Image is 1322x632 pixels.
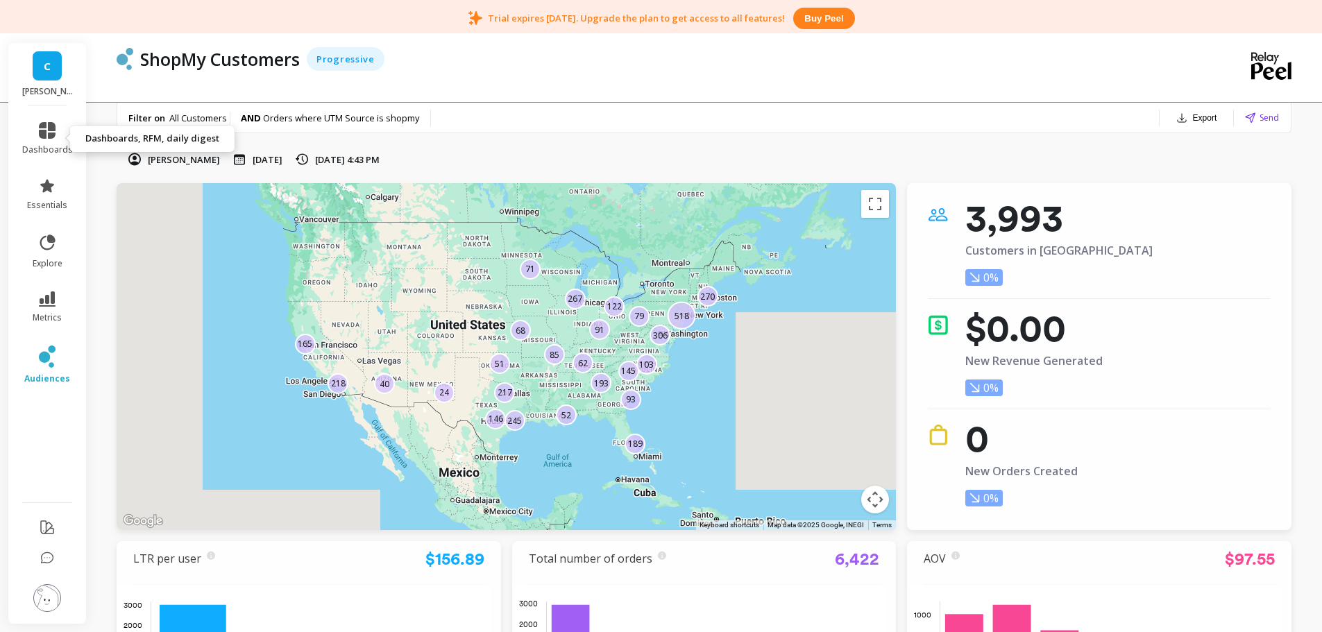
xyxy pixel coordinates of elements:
span: audiences [24,373,70,384]
p: 218 [331,377,346,389]
p: Cann [22,86,73,97]
img: Google [120,512,166,530]
p: 146 [488,413,502,425]
p: 245 [507,415,522,427]
p: 91 [594,324,604,336]
span: explore [33,258,62,269]
span: Send [1260,111,1279,124]
p: 93 [626,393,636,405]
p: 71 [525,263,535,275]
strong: AND [241,112,263,124]
p: 518 [675,309,689,321]
span: C [44,58,51,74]
p: 193 [593,377,608,389]
span: metrics [33,312,62,323]
p: 0% [965,269,1003,286]
p: [DATE] 4:43 PM [315,153,380,166]
p: 62 [578,357,588,369]
p: New Revenue Generated [965,355,1103,367]
button: Buy peel [793,8,854,29]
p: New Orders Created [965,465,1078,477]
div: Progressive [307,47,384,71]
button: Toggle fullscreen view [861,190,889,218]
a: 6,422 [835,549,879,569]
p: 267 [568,293,582,305]
a: Terms (opens in new tab) [872,521,892,529]
a: $97.55 [1225,549,1275,569]
a: LTR per user [133,551,201,566]
p: 189 [627,438,642,450]
p: 85 [550,349,559,361]
p: 145 [621,365,636,377]
span: essentials [27,200,67,211]
button: Map camera controls [861,486,889,513]
p: Filter on [128,112,165,124]
p: 0% [965,490,1003,506]
img: icon [928,425,949,445]
p: 52 [561,409,571,421]
button: Send [1245,111,1279,124]
img: header icon [117,48,133,70]
img: icon [928,314,949,335]
p: Customers in [GEOGRAPHIC_DATA] [965,244,1153,257]
span: All Customers [169,112,227,124]
p: 0% [965,379,1003,396]
img: icon [928,204,949,225]
p: 122 [607,300,621,312]
p: 40 [380,378,389,390]
img: profile picture [33,584,61,612]
a: Open this area in Google Maps (opens a new window) [120,512,166,530]
p: 24 [439,386,448,398]
button: Keyboard shortcuts [700,520,759,530]
p: Trial expires [DATE]. Upgrade the plan to get access to all features! [488,12,785,24]
a: $156.89 [425,549,484,569]
p: 3,993 [965,204,1153,232]
p: [PERSON_NAME] [148,153,220,166]
p: 270 [700,291,715,302]
p: 51 [494,358,504,370]
a: Total number of orders [529,551,652,566]
p: $0.00 [965,314,1103,342]
p: 68 [516,325,525,336]
p: ShopMy Customers [140,47,300,71]
a: AOV [924,551,946,566]
p: 217 [497,386,511,398]
p: 165 [298,338,312,350]
button: Export [1171,108,1223,128]
p: 306 [652,330,667,341]
p: 0 [965,425,1078,452]
p: 79 [634,310,644,322]
span: Orders where UTM Source is shopmy [263,112,420,124]
span: dashboards [22,144,73,155]
p: [DATE] [253,153,282,166]
span: Map data ©2025 Google, INEGI [768,521,864,529]
p: 103 [639,359,654,370]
